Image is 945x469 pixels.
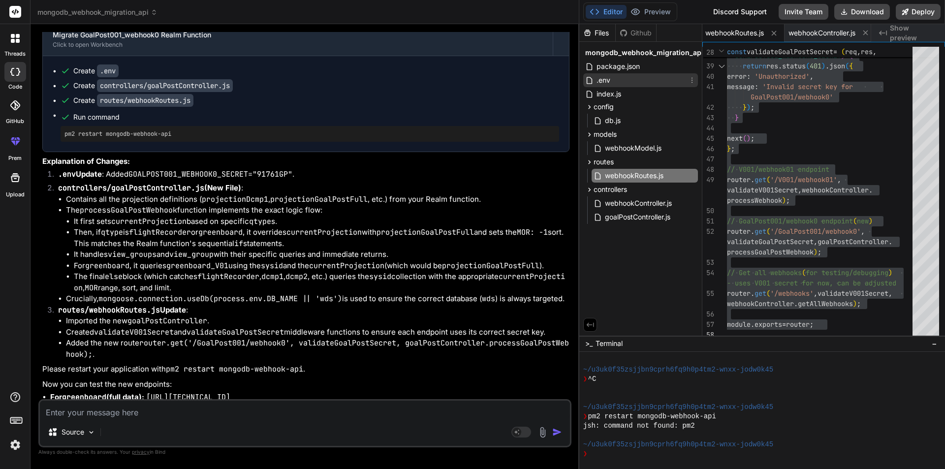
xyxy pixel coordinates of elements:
code: mongoose.connection.useDb(process.env.DB_NAME || 'wds') [98,294,342,304]
span: privacy [132,449,150,455]
div: 55 [702,288,714,299]
code: .env [97,64,119,77]
span: exports [755,320,782,329]
div: 45 [702,133,714,144]
span: // V001/webhook01 endpoint [727,165,829,174]
button: − [930,336,939,351]
span: router [727,175,751,184]
li: Contains all the projection definitions ( , , etc.) from your Realm function. [66,194,569,205]
code: projectionGoalPostFull [270,194,368,204]
code: projectionGoalPostFull [442,261,539,271]
span: validateGoalPostSecret [727,237,814,246]
span: , [814,237,818,246]
span: pm2 restart mongodb-webhook-api [588,412,716,421]
code: goalPostController [127,316,207,326]
span: . [751,227,755,236]
span: : [755,82,758,91]
li: : [50,305,569,360]
span: ( [806,62,810,70]
span: mongodb_webhook_migration_api [585,48,703,58]
span: config [594,102,614,112]
span: processWebhook [727,196,782,205]
span: routes [594,157,614,167]
img: settings [7,437,24,453]
button: Download [834,4,890,20]
span: next [727,134,743,143]
span: webhookRoutes.js [705,28,764,38]
div: Create [73,81,233,91]
span: , [888,289,892,298]
span: webhookController.js [604,197,673,209]
div: 42 [702,102,714,113]
img: attachment [537,427,548,438]
span: '/V001/webhook01' [770,175,837,184]
strong: Explanation of Changes: [42,156,130,166]
div: Create [73,66,119,76]
span: } [727,144,731,153]
span: webhookController [802,186,869,194]
span: , [810,72,814,81]
span: webhookModel.js [604,142,662,154]
div: 58 [702,330,714,340]
strong: (New File) [58,183,241,192]
span: module [727,320,751,329]
code: routes/webhookRoutes.js [58,305,160,315]
code: greenboard_V01 [166,261,228,271]
code: GOALPOST001_WEBHOOK0_SECRET="91761GP" [128,169,292,179]
label: prem [8,154,22,162]
span: . [794,299,798,308]
span: ) [782,196,786,205]
span: ❯ [583,375,588,384]
div: 43 [702,113,714,123]
li: It handles and with their specific queries and immediate returns. [74,249,569,260]
span: , [814,289,818,298]
img: icon [552,427,562,437]
code: projectionDcmp1 [202,194,268,204]
div: Files [579,28,615,38]
span: webhookController.js [788,28,855,38]
code: projectionGoalPostFull [377,227,474,237]
span: processGoalPostWebhook [727,248,814,256]
span: controllers [594,185,627,194]
span: . [751,320,755,329]
span: 401 [810,62,821,70]
span: ~/u3uk0f35zsjjbn9cprh6fq9h0p4tm2-wnxx-jodw0k45 [583,365,773,375]
span: router [727,289,751,298]
label: threads [4,50,26,58]
code: controllers/goalPostController.js [97,79,233,92]
span: , [861,227,865,236]
span: ❯ [583,449,588,459]
code: currentProjection [309,261,384,271]
span: index.js [596,88,622,100]
span: ) [853,299,857,308]
span: . [888,237,892,246]
span: get [755,227,766,236]
li: : Added . [50,169,569,183]
span: webhookController [727,299,794,308]
div: 53 [702,257,714,268]
code: router.get('/GoalPost001/webhook0', validateGoalPostSecret, goalPostController.processGoalPostWeb... [66,338,569,359]
span: '/webhooks' [770,289,814,298]
code: greenboard [62,392,106,402]
div: 49 [702,175,714,185]
span: : [747,72,751,81]
button: Migrate GoalPost001_webhook0 Realm FunctionClick to open Workbench [43,23,553,56]
span: ( [743,134,747,143]
code: currentProjection [74,272,565,293]
span: res [766,62,778,70]
span: req [845,47,857,56]
span: router [727,227,751,236]
span: get [755,175,766,184]
span: ) [821,62,825,70]
span: . [751,289,755,298]
code: MOR: -1 [517,227,548,237]
div: 51 [702,216,714,226]
code: greenboard [198,227,243,237]
span: ) [869,217,873,225]
code: flightRecorder [129,227,191,237]
div: 39 [702,61,714,71]
span: ( [841,47,845,56]
div: 50 [702,206,714,216]
li: It first sets based on specific s. [74,216,569,227]
span: ; [810,320,814,329]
